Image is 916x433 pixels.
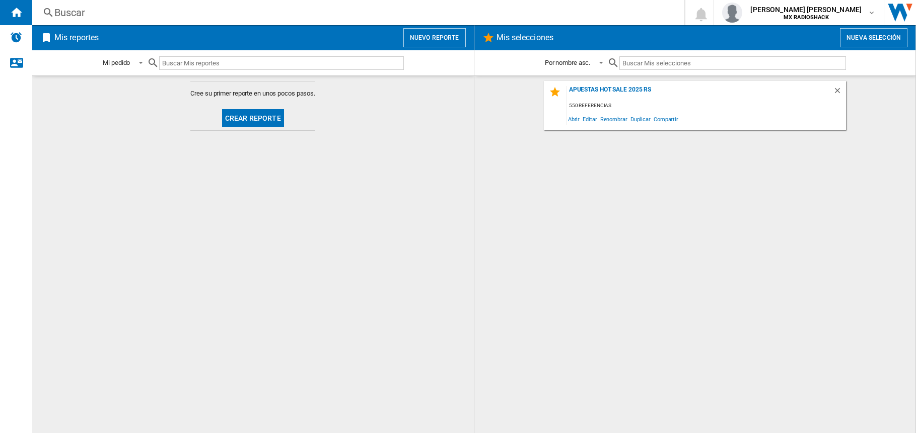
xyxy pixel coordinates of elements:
span: Compartir [652,112,680,126]
div: 550 referencias [567,100,846,112]
h2: Mis reportes [52,28,101,47]
span: Abrir [567,112,582,126]
span: Editar [581,112,598,126]
b: MX RADIOSHACK [784,14,829,21]
span: Cree su primer reporte en unos pocos pasos. [190,89,315,98]
span: Renombrar [599,112,629,126]
div: Mi pedido [103,59,130,66]
button: Crear reporte [222,109,284,127]
input: Buscar Mis reportes [159,56,404,70]
h2: Mis selecciones [495,28,556,47]
button: Nuevo reporte [403,28,466,47]
div: Borrar [833,86,846,100]
div: Por nombre asc. [545,59,591,66]
img: alerts-logo.svg [10,31,22,43]
button: Nueva selección [840,28,907,47]
span: Duplicar [629,112,652,126]
img: profile.jpg [722,3,742,23]
span: [PERSON_NAME] [PERSON_NAME] [750,5,862,15]
input: Buscar Mis selecciones [619,56,845,70]
div: Apuestas Hot Sale 2025 RS [567,86,833,100]
div: Buscar [54,6,658,20]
